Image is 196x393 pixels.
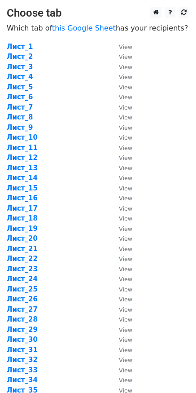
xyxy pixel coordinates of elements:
[110,356,132,364] a: View
[119,316,132,323] small: View
[7,225,38,233] a: Лист_19
[119,124,132,131] small: View
[7,7,189,20] h3: Choose tab
[7,376,38,384] strong: Лист_34
[7,73,33,81] a: Лист_4
[110,113,132,121] a: View
[7,234,38,243] a: Лист_20
[119,185,132,192] small: View
[119,215,132,222] small: View
[7,113,33,121] a: Лист_8
[119,84,132,91] small: View
[119,286,132,293] small: View
[110,285,132,293] a: View
[110,305,132,314] a: View
[110,103,132,111] a: View
[110,93,132,101] a: View
[7,93,33,101] a: Лист_6
[110,315,132,323] a: View
[119,44,132,50] small: View
[7,63,33,71] a: Лист_3
[7,164,38,172] a: Лист_13
[119,347,132,353] small: View
[7,295,38,303] strong: Лист_26
[119,74,132,80] small: View
[110,144,132,152] a: View
[119,94,132,101] small: View
[110,124,132,132] a: View
[119,205,132,212] small: View
[119,357,132,363] small: View
[7,103,33,111] a: Лист_7
[110,214,132,222] a: View
[7,275,38,283] a: Лист_24
[119,64,132,71] small: View
[110,275,132,283] a: View
[110,184,132,192] a: View
[7,133,38,141] a: Лист_10
[7,154,38,162] a: Лист_12
[7,214,38,222] a: Лист_18
[119,175,132,181] small: View
[119,134,132,141] small: View
[7,194,38,202] a: Лист_16
[7,184,38,192] a: Лист_15
[7,356,38,364] a: Лист_32
[7,305,38,314] a: Лист_27
[7,285,38,293] strong: Лист_25
[119,367,132,374] small: View
[110,366,132,374] a: View
[7,144,38,152] a: Лист_11
[119,266,132,273] small: View
[7,265,38,273] a: Лист_23
[7,315,38,323] a: Лист_28
[119,235,132,242] small: View
[110,53,132,61] a: View
[119,246,132,252] small: View
[7,255,38,263] a: Лист_22
[7,43,33,51] a: Лист_1
[110,204,132,212] a: View
[110,336,132,344] a: View
[110,295,132,303] a: View
[110,326,132,334] a: View
[7,336,38,344] a: Лист_30
[7,53,33,61] a: Лист_2
[110,164,132,172] a: View
[119,53,132,60] small: View
[7,204,38,212] a: Лист_17
[7,346,38,354] a: Лист_31
[119,276,132,283] small: View
[7,174,38,182] a: Лист_14
[110,73,132,81] a: View
[119,165,132,172] small: View
[110,225,132,233] a: View
[119,195,132,202] small: View
[7,366,38,374] a: Лист_33
[110,83,132,91] a: View
[7,83,33,91] a: Лист_5
[7,245,38,253] a: Лист_21
[119,256,132,262] small: View
[119,377,132,384] small: View
[110,234,132,243] a: View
